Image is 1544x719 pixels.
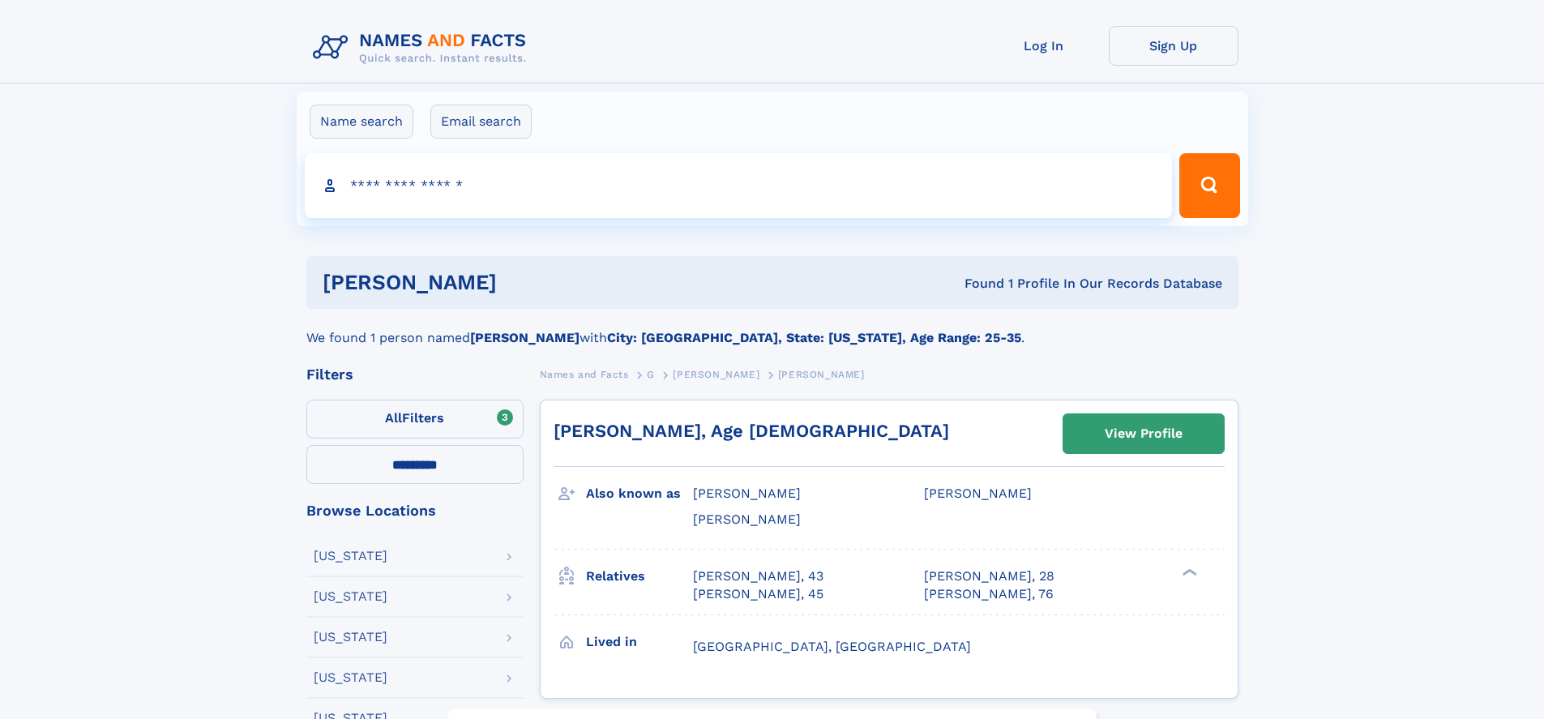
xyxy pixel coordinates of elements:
[979,26,1109,66] a: Log In
[693,486,801,501] span: [PERSON_NAME]
[470,330,580,345] b: [PERSON_NAME]
[693,567,823,585] a: [PERSON_NAME], 43
[305,153,1173,218] input: search input
[430,105,532,139] label: Email search
[693,585,823,603] a: [PERSON_NAME], 45
[540,364,629,384] a: Names and Facts
[693,639,971,654] span: [GEOGRAPHIC_DATA], [GEOGRAPHIC_DATA]
[924,486,1032,501] span: [PERSON_NAME]
[1109,26,1238,66] a: Sign Up
[323,272,731,293] h1: [PERSON_NAME]
[310,105,413,139] label: Name search
[306,26,540,70] img: Logo Names and Facts
[314,590,387,603] div: [US_STATE]
[306,309,1238,348] div: We found 1 person named with .
[314,671,387,684] div: [US_STATE]
[1063,414,1224,453] a: View Profile
[586,480,693,507] h3: Also known as
[306,367,524,382] div: Filters
[314,631,387,644] div: [US_STATE]
[607,330,1021,345] b: City: [GEOGRAPHIC_DATA], State: [US_STATE], Age Range: 25-35
[1105,415,1183,452] div: View Profile
[1178,567,1198,577] div: ❯
[306,400,524,439] label: Filters
[924,585,1054,603] a: [PERSON_NAME], 76
[647,369,655,380] span: G
[924,567,1054,585] a: [PERSON_NAME], 28
[314,550,387,563] div: [US_STATE]
[647,364,655,384] a: G
[1179,153,1239,218] button: Search Button
[586,563,693,590] h3: Relatives
[778,369,865,380] span: [PERSON_NAME]
[730,275,1222,293] div: Found 1 Profile In Our Records Database
[586,628,693,656] h3: Lived in
[385,410,402,426] span: All
[673,364,759,384] a: [PERSON_NAME]
[693,511,801,527] span: [PERSON_NAME]
[554,421,949,441] a: [PERSON_NAME], Age [DEMOGRAPHIC_DATA]
[306,503,524,518] div: Browse Locations
[673,369,759,380] span: [PERSON_NAME]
